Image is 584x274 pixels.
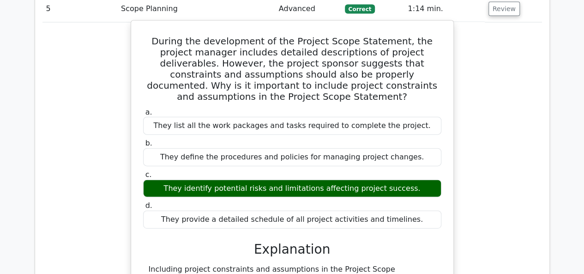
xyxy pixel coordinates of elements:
span: Correct [345,5,375,14]
span: d. [145,201,152,210]
div: They list all the work packages and tasks required to complete the project. [143,117,441,135]
span: a. [145,108,152,116]
h3: Explanation [149,242,436,257]
span: c. [145,170,152,179]
div: They define the procedures and policies for managing project changes. [143,148,441,166]
button: Review [488,2,520,16]
h5: During the development of the Project Scope Statement, the project manager includes detailed desc... [142,36,442,102]
div: They provide a detailed schedule of all project activities and timelines. [143,211,441,229]
span: b. [145,139,152,147]
div: They identify potential risks and limitations affecting project success. [143,180,441,198]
